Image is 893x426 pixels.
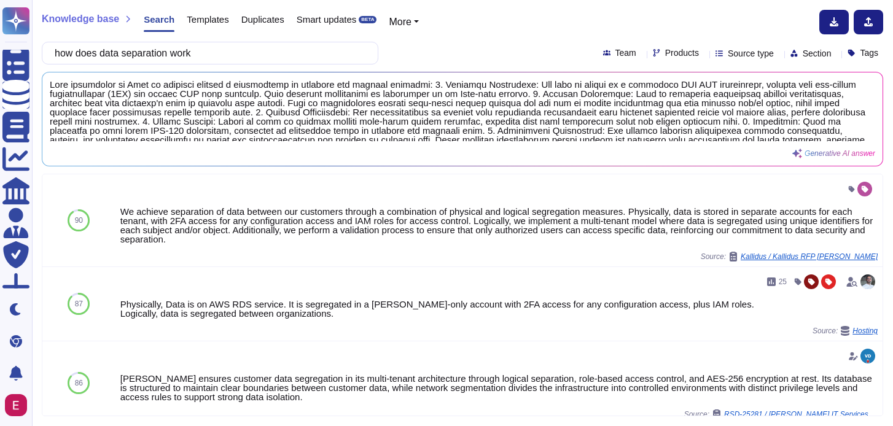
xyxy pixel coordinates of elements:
[75,379,83,387] span: 86
[860,349,875,363] img: user
[389,15,419,29] button: More
[241,15,284,24] span: Duplicates
[728,49,774,58] span: Source type
[187,15,228,24] span: Templates
[852,327,878,335] span: Hosting
[2,392,36,419] button: user
[5,394,27,416] img: user
[813,326,878,336] span: Source:
[120,300,878,318] div: Physically, Data is on AWS RDS service. It is segregated in a [PERSON_NAME]-only account with 2FA...
[741,253,878,260] span: Kallidus / Kallidus RFP [PERSON_NAME]
[779,278,787,285] span: 25
[359,16,376,23] div: BETA
[75,217,83,224] span: 90
[684,409,878,419] span: Source:
[701,252,878,261] span: Source:
[50,80,875,141] span: Lore ipsumdolor si Amet co adipisci elitsed d eiusmodtemp in utlabore etd magnaal enimadmi: 3. Ve...
[120,374,878,401] div: [PERSON_NAME] ensures customer data segregation in its multi-tenant architecture through logical ...
[724,411,878,418] span: RSD-25281 / [PERSON_NAME] IT Services Kognitiv New Vendor Questionnaire (1)
[49,42,365,64] input: Search a question or template...
[144,15,174,24] span: Search
[389,17,411,27] span: More
[805,150,875,157] span: Generative AI answer
[120,207,878,244] div: We achieve separation of data between our customers through a combination of physical and logical...
[75,300,83,308] span: 87
[860,48,878,57] span: Tags
[803,49,832,58] span: Section
[665,48,699,57] span: Products
[860,274,875,289] img: user
[615,48,636,57] span: Team
[297,15,357,24] span: Smart updates
[42,14,119,24] span: Knowledge base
